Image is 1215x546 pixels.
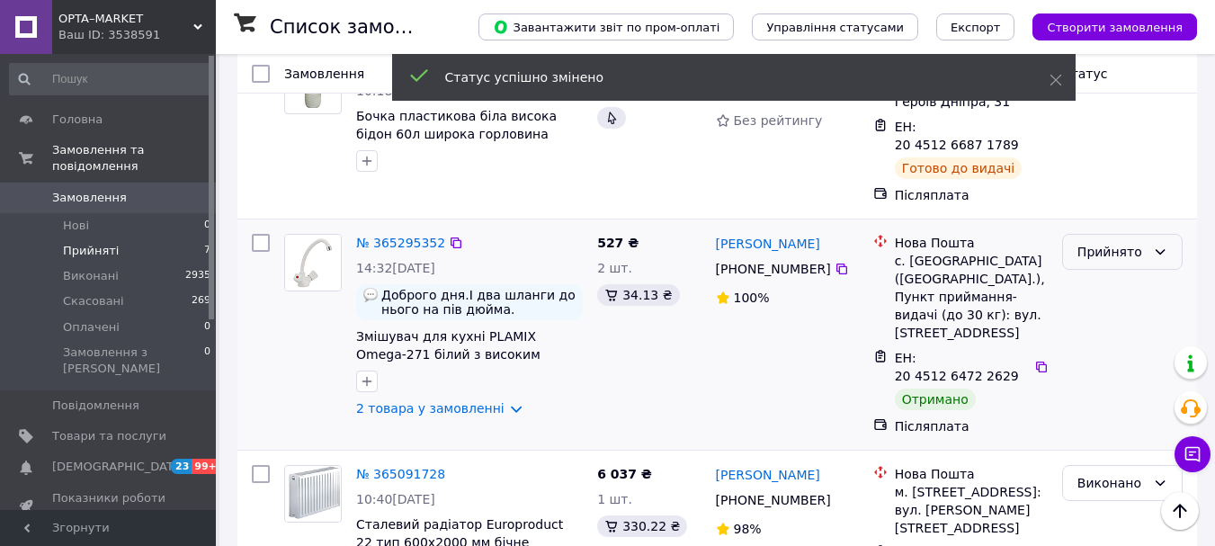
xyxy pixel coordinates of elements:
span: Завантажити звіт по пром-оплаті [493,19,719,35]
div: Отримано [895,389,976,410]
span: Оплачені [63,319,120,336]
span: 23 [171,459,192,474]
a: Змішувач для кухні PLAMIX Omega-271 білий з високим виливом (PM0020) [356,329,540,380]
span: 100% [734,291,770,305]
span: 2 шт. [597,261,632,275]
input: Пошук [9,63,212,95]
span: OPTA–MARKET [58,11,193,27]
span: 10:40[DATE] [356,492,435,506]
span: Замовлення [52,190,127,206]
a: № 365295352 [356,236,445,250]
button: Експорт [936,13,1015,40]
div: Нова Пошта [895,465,1048,483]
span: Без рейтингу [734,113,823,128]
div: Нова Пошта [895,234,1048,252]
span: Товари та послуги [52,428,166,444]
div: 330.22 ₴ [597,515,687,537]
span: Замовлення [284,67,364,81]
div: 34.13 ₴ [597,284,679,306]
span: Повідомлення [52,398,139,414]
a: [PERSON_NAME] [716,466,820,484]
button: Управління статусами [752,13,918,40]
img: Фото товару [285,235,341,291]
a: № 365091728 [356,467,445,481]
a: Фото товару [284,234,342,291]
div: [PHONE_NUMBER] [712,256,835,282]
span: 7 [204,243,210,259]
span: Замовлення та повідомлення [52,142,216,175]
span: Створити замовлення [1047,21,1183,34]
a: [PERSON_NAME] [716,235,820,253]
a: Створити замовлення [1014,19,1197,33]
a: 2 товара у замовленні [356,401,505,416]
button: Створити замовлення [1032,13,1197,40]
div: Виконано [1077,473,1146,493]
span: Головна [52,112,103,128]
div: Статус успішно змінено [445,68,1005,86]
span: ЕН: 20 4512 6687 1789 [895,120,1019,152]
span: 1 шт. [597,492,632,506]
a: Фото товару [284,465,342,523]
span: Експорт [951,21,1001,34]
span: 0 [204,345,210,377]
div: Ваш ID: 3538591 [58,27,216,43]
span: 527 ₴ [597,236,639,250]
span: 269 [192,293,210,309]
span: [DEMOGRAPHIC_DATA] [52,459,185,475]
a: Бочка пластикова біла висока бідон 60л широка горловина ємність для води, діаметр 33 см [356,109,571,159]
span: Виконані [63,268,119,284]
span: 2935 [185,268,210,284]
div: Післяплата [895,417,1048,435]
span: Замовлення з [PERSON_NAME] [63,345,204,377]
img: Фото товару [285,466,341,522]
button: Наверх [1161,492,1199,530]
div: Готово до видачі [895,157,1023,179]
span: Доброго дня.І два шланги до нього на пів дюйма. [381,288,576,317]
span: Показники роботи компанії [52,490,166,523]
span: 0 [204,319,210,336]
h1: Список замовлень [270,16,452,38]
span: Нові [63,218,89,234]
span: 99+ [192,459,221,474]
span: Статус [1062,67,1108,81]
span: 0 [204,218,210,234]
button: Чат з покупцем [1175,436,1211,472]
span: 98% [734,522,762,536]
div: Післяплата [895,186,1048,204]
div: [PHONE_NUMBER] [712,488,835,513]
span: ЕН: 20 4512 6472 2629 [895,351,1019,383]
span: Управління статусами [766,21,904,34]
img: :speech_balloon: [363,288,378,302]
span: Скасовані [63,293,124,309]
button: Завантажити звіт по пром-оплаті [478,13,734,40]
span: Прийняті [63,243,119,259]
div: Прийнято [1077,242,1146,262]
div: м. [STREET_ADDRESS]: вул. [PERSON_NAME][STREET_ADDRESS] [895,483,1048,537]
span: 6 037 ₴ [597,467,652,481]
div: с. [GEOGRAPHIC_DATA] ([GEOGRAPHIC_DATA].), Пункт приймання-видачі (до 30 кг): вул. [STREET_ADDRESS] [895,252,1048,342]
span: 14:32[DATE] [356,261,435,275]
